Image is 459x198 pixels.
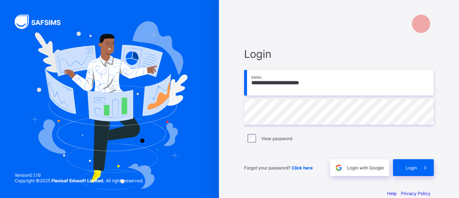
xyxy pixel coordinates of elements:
[261,136,292,141] label: View password
[15,172,143,178] span: Version 0.1.19
[15,15,69,29] img: SAFSIMS Logo
[15,178,143,183] span: Copyright © 2025 All rights reserved.
[292,165,313,171] a: Click here
[387,191,397,196] a: Help
[31,21,188,190] img: Hero Image
[335,164,343,172] img: google.396cfc9801f0270233282035f929180a.svg
[401,191,431,196] a: Privacy Policy
[406,165,417,171] span: Login
[51,178,105,183] strong: Flexisaf Edusoft Limited.
[244,48,434,60] span: Login
[244,165,313,171] span: Forgot your password?
[347,165,384,171] span: Login with Google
